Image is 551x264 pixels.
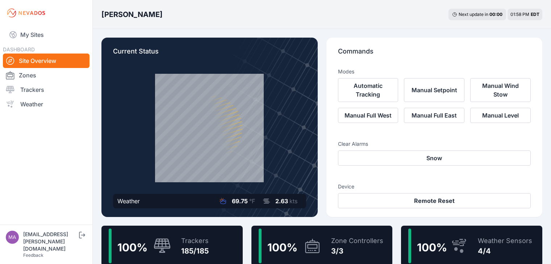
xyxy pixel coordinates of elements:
p: Current Status [113,46,306,62]
button: Automatic Tracking [338,78,398,102]
a: My Sites [3,26,89,43]
nav: Breadcrumb [101,5,163,24]
button: Manual Wind Stow [470,78,531,102]
span: 100 % [267,241,297,254]
img: Nevados [6,7,46,19]
div: [EMAIL_ADDRESS][PERSON_NAME][DOMAIN_NAME] [23,231,78,252]
span: EDT [531,12,539,17]
img: matt.hauck@greensparksolar.com [6,231,19,244]
div: 4/4 [478,246,532,256]
button: Manual Level [470,108,531,123]
div: Trackers [181,236,209,246]
h3: [PERSON_NAME] [101,9,163,20]
span: 2.63 [275,197,288,205]
span: 100 % [117,241,147,254]
span: 69.75 [232,197,248,205]
span: kts [289,197,297,205]
a: Feedback [23,252,43,258]
h3: Modes [338,68,354,75]
div: 185/185 [181,246,209,256]
span: 100 % [417,241,447,254]
button: Remote Reset [338,193,531,208]
button: Snow [338,150,531,166]
h3: Clear Alarms [338,140,531,148]
a: Site Overview [3,54,89,68]
span: Next update in [459,12,488,17]
p: Commands [338,46,531,62]
span: 01:58 PM [510,12,529,17]
div: 3/3 [331,246,383,256]
a: Trackers [3,82,89,97]
div: Zone Controllers [331,236,383,246]
button: Manual Full West [338,108,398,123]
div: Weather Sensors [478,236,532,246]
button: Manual Setpoint [404,78,464,102]
div: Weather [117,197,140,205]
h3: Device [338,183,531,190]
div: 00 : 00 [489,12,502,17]
span: DASHBOARD [3,46,35,52]
button: Manual Full East [404,108,464,123]
a: Weather [3,97,89,111]
a: Zones [3,68,89,82]
span: °F [249,197,255,205]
